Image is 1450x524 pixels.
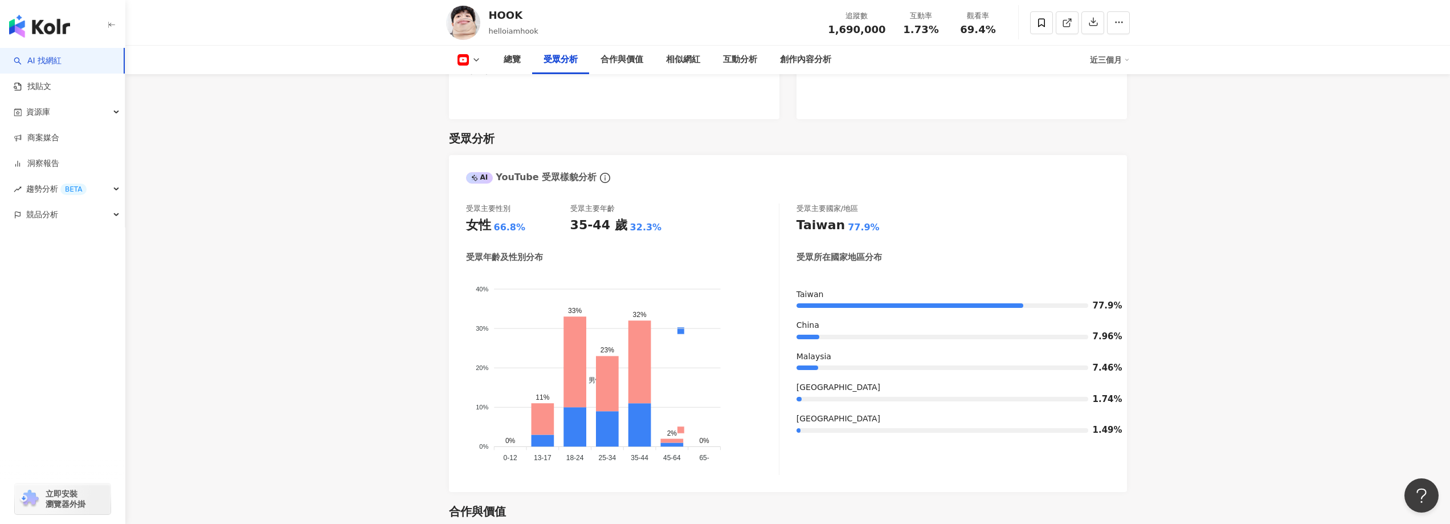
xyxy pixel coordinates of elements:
div: AI [466,172,493,184]
div: 受眾分析 [544,53,578,67]
div: 合作與價值 [601,53,643,67]
tspan: 13-17 [534,454,552,462]
tspan: 0% [479,443,488,450]
tspan: 20% [476,364,488,371]
div: BETA [60,184,87,195]
img: chrome extension [18,490,40,508]
span: 競品分析 [26,202,58,228]
div: YouTube 受眾樣貌分析 [466,171,597,184]
div: 35-44 歲 [570,217,627,234]
div: 32.3% [630,221,662,234]
span: 立即安裝 瀏覽器外掛 [46,489,85,509]
div: 互動分析 [723,53,757,67]
div: 總覽 [504,53,521,67]
span: 1.73% [903,24,938,35]
a: 找貼文 [14,81,51,92]
tspan: 30% [476,324,488,331]
span: info-circle [598,171,612,185]
div: 近三個月 [1090,51,1130,69]
img: KOL Avatar [446,6,480,40]
span: helloiamhook [489,27,538,35]
span: 77.9% [1093,302,1110,310]
div: Malaysia [797,351,1110,363]
div: 追蹤數 [828,10,885,22]
div: 77.9% [848,221,880,234]
div: 受眾年齡及性別分布 [466,251,543,263]
div: [GEOGRAPHIC_DATA] [797,382,1110,393]
span: 資源庫 [26,99,50,125]
div: 受眾分析 [449,131,495,147]
div: 女性 [466,217,491,234]
span: rise [14,185,22,193]
img: logo [9,15,70,38]
tspan: 65- [699,454,709,462]
div: 受眾所在國家地區分布 [797,251,882,263]
tspan: 0-12 [503,454,517,462]
tspan: 35-44 [631,454,648,462]
span: 1.74% [1093,395,1110,404]
div: 合作與價值 [449,503,506,519]
a: 商案媒合 [14,132,59,144]
tspan: 18-24 [566,454,583,462]
tspan: 45-64 [663,454,681,462]
div: 受眾主要性別 [466,204,510,214]
span: 1.49% [1093,426,1110,434]
iframe: Help Scout Beacon - Open [1404,478,1439,513]
div: 受眾主要國家/地區 [797,204,858,214]
a: 洞察報告 [14,158,59,169]
div: [GEOGRAPHIC_DATA] [797,413,1110,425]
span: 69.4% [960,24,995,35]
span: 7.96% [1093,332,1110,341]
span: 男性 [580,376,602,384]
div: 互動率 [900,10,943,22]
div: 66.8% [494,221,526,234]
span: 1,690,000 [828,23,885,35]
span: 7.46% [1093,364,1110,372]
div: China [797,320,1110,331]
div: 相似網紅 [666,53,700,67]
div: Taiwan [797,289,1110,300]
div: HOOK [489,8,538,22]
span: 趨勢分析 [26,176,87,202]
a: chrome extension立即安裝 瀏覽器外掛 [15,484,111,514]
a: searchAI 找網紅 [14,55,62,67]
tspan: 10% [476,404,488,411]
div: 觀看率 [957,10,1000,22]
div: 創作內容分析 [780,53,831,67]
div: Taiwan [797,217,845,234]
div: 受眾主要年齡 [570,204,615,214]
tspan: 25-34 [598,454,616,462]
tspan: 40% [476,285,488,292]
